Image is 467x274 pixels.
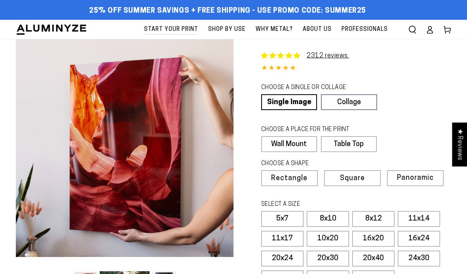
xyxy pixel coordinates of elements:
[338,20,392,39] a: Professionals
[307,53,349,59] a: 2312 reviews.
[261,94,317,110] a: Single Image
[352,251,395,266] label: 20x40
[307,231,349,247] label: 10x20
[342,25,388,34] span: Professionals
[204,20,250,39] a: Shop By Use
[252,20,297,39] a: Why Metal?
[261,126,369,134] legend: CHOOSE A PLACE FOR THE PRINT
[140,20,202,39] a: Start Your Print
[340,175,365,182] span: Square
[208,25,246,34] span: Shop By Use
[16,24,87,36] img: Aluminyze
[261,51,349,61] a: 2312 reviews.
[261,160,370,168] legend: CHOOSE A SHAPE
[261,200,372,209] legend: SELECT A SIZE
[398,211,440,227] label: 11x14
[144,25,198,34] span: Start Your Print
[398,231,440,247] label: 16x24
[352,211,395,227] label: 8x12
[397,174,434,182] span: Panoramic
[256,25,293,34] span: Why Metal?
[352,231,395,247] label: 16x20
[261,63,451,74] div: 4.85 out of 5.0 stars
[452,122,467,166] div: Click to open Judge.me floating reviews tab
[321,136,377,152] label: Table Top
[307,211,349,227] label: 8x10
[261,84,370,92] legend: CHOOSE A SINGLE OR COLLAGE
[321,94,377,110] a: Collage
[261,231,304,247] label: 11x17
[303,25,332,34] span: About Us
[89,7,366,15] span: 25% off Summer Savings + Free Shipping - Use Promo Code: SUMMER25
[404,21,421,38] summary: Search our site
[307,251,349,266] label: 20x30
[261,251,304,266] label: 20x24
[299,20,336,39] a: About Us
[261,211,304,227] label: 5x7
[261,136,317,152] label: Wall Mount
[398,251,440,266] label: 24x30
[271,175,308,182] span: Rectangle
